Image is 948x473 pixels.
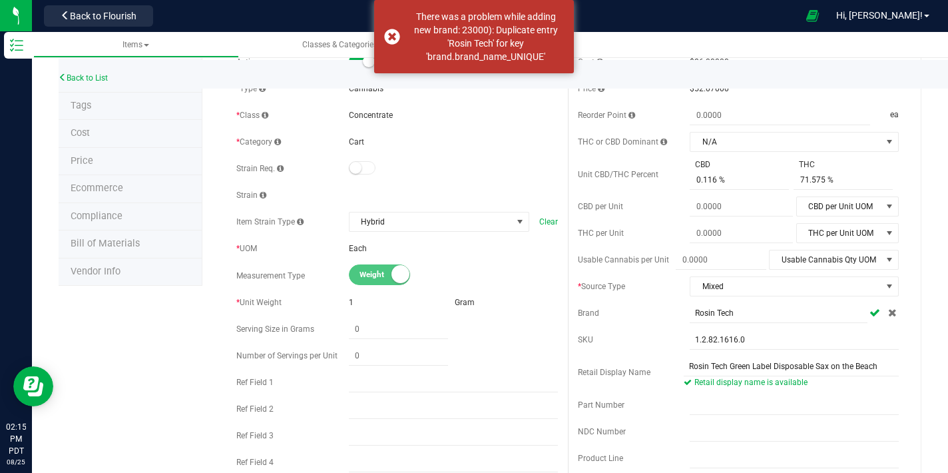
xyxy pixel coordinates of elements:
span: Class [236,111,268,120]
span: THC per Unit UOM [797,224,881,242]
span: Weight [359,265,419,284]
input: 0.0000 [690,197,792,216]
span: Number of Servings per Unit [236,351,338,360]
span: Item Strain Type [236,217,304,227]
input: 0 [349,346,448,365]
span: Category [236,137,281,147]
button: Back to Flourish [44,5,153,27]
span: Hi, [PERSON_NAME]! [836,10,923,21]
span: Cost [71,127,90,139]
span: Clear [539,216,558,228]
span: Classes & Categories [302,40,384,49]
span: CBD per Unit UOM [797,197,881,216]
span: Ecommerce [71,183,123,194]
span: Cannabis [349,84,383,93]
span: select [881,133,898,151]
span: Back to Flourish [70,11,136,21]
span: select [881,277,898,296]
span: Compliance [71,211,122,222]
span: Part Number [578,400,624,410]
span: THC per Unit [578,229,624,238]
span: Usable Cannabis per Unit [578,255,669,264]
span: Retail Display Name [578,368,650,377]
span: Each [349,244,367,253]
span: Ref Field 4 [236,458,274,467]
span: N/A [690,133,881,151]
p: 02:15 PM PDT [6,421,26,457]
span: Brand [578,308,599,318]
span: Tag [71,100,91,111]
span: select [881,250,898,269]
span: Usable Cannabis Qty UOM [770,250,881,269]
span: Strain [236,191,266,200]
div: There was a problem while adding new brand: 23000): Duplicate entry 'Rosin Tech' for key 'brand.b... [407,10,564,63]
span: Vendor Info [71,266,120,277]
span: THC [794,159,820,171]
input: 0.0000 [690,224,792,242]
span: Hybrid [350,213,512,231]
input: 0 [349,320,448,338]
span: $52.07000 [690,84,729,93]
span: THC or CBD Dominant [578,137,667,147]
input: 71.575 % [794,171,893,189]
span: 1 [349,298,354,307]
span: Ref Field 2 [236,404,274,414]
span: Product Line [578,454,623,463]
span: Price [578,84,604,93]
inline-svg: Inventory [10,39,23,52]
span: Retail display name is available [684,378,808,387]
span: select [881,197,898,216]
span: ea [890,106,899,125]
input: 0.0000 [690,106,870,125]
span: Gram [455,298,475,307]
span: Items [122,40,149,49]
span: Source Type [578,282,625,291]
span: Open Ecommerce Menu [798,3,828,29]
span: Ref Field 3 [236,431,274,440]
span: Unit Weight [236,298,282,307]
a: Back to List [59,73,108,83]
span: select [881,224,898,242]
span: Price [71,155,93,167]
span: CBD per Unit [578,202,623,211]
span: CBD [690,159,716,171]
span: Type [236,84,266,93]
span: Serving Size in Grams [236,324,314,334]
span: Measurement Type [236,271,305,280]
span: Ref Field 1 [236,378,274,387]
span: NDC Number [578,427,626,436]
input: 0.0000 [676,250,766,269]
input: 0.116 % [690,171,789,189]
span: Cart [349,137,364,147]
span: SKU [578,335,593,344]
p: 08/25 [6,457,26,467]
span: Strain Req. [236,164,284,173]
span: Mixed [690,277,881,296]
span: Reorder Point [578,111,635,120]
iframe: Resource center [13,366,53,406]
span: Bill of Materials [71,238,140,249]
span: UOM [236,244,257,253]
span: Concentrate [349,111,393,120]
span: Unit CBD/THC Percent [578,170,658,179]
